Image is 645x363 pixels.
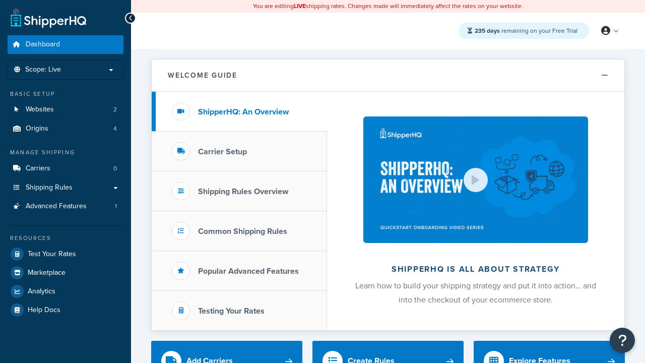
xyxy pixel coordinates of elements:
[28,287,55,296] span: Analytics
[8,178,123,197] a: Shipping Rules
[198,187,288,196] h3: Shipping Rules Overview
[610,328,635,353] button: Open Resource Center
[8,100,123,119] a: Websites2
[8,197,123,216] a: Advanced Features1
[198,307,265,316] h3: Testing Your Rates
[198,107,289,116] h3: ShipperHQ: An Overview
[198,147,247,156] h3: Carrier Setup
[8,90,123,98] div: Basic Setup
[8,245,123,263] a: Test Your Rates
[355,280,596,306] span: Learn how to build your shipping strategy and put it into action… and into the checkout of your e...
[113,164,117,173] span: 0
[8,159,123,178] li: Carriers
[113,125,117,133] span: 4
[475,26,577,35] span: remaining on your Free Trial
[26,105,54,114] span: Websites
[475,26,500,35] strong: 235 days
[28,250,76,259] span: Test Your Rates
[8,159,123,178] a: Carriers0
[294,2,306,11] b: LIVE
[26,125,48,133] span: Origins
[354,265,598,274] h2: ShipperHQ is all about strategy
[115,202,117,211] span: 1
[8,282,123,300] a: Analytics
[8,264,123,282] a: Marketplace
[26,184,73,192] span: Shipping Rules
[113,105,117,114] span: 2
[198,227,287,236] h3: Common Shipping Rules
[8,119,123,138] li: Origins
[8,119,123,138] a: Origins4
[28,269,66,277] span: Marketplace
[8,35,123,54] a: Dashboard
[8,197,123,216] li: Advanced Features
[26,40,60,49] span: Dashboard
[8,100,123,119] li: Websites
[25,66,61,74] span: Scope: Live
[363,116,588,243] img: ShipperHQ is all about strategy
[8,234,123,243] div: Resources
[198,267,299,276] h3: Popular Advanced Features
[8,148,123,157] div: Manage Shipping
[26,164,50,173] span: Carriers
[8,301,123,319] a: Help Docs
[26,202,87,211] span: Advanced Features
[28,306,60,315] span: Help Docs
[168,72,237,79] h2: Welcome Guide
[152,59,624,92] button: Welcome Guide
